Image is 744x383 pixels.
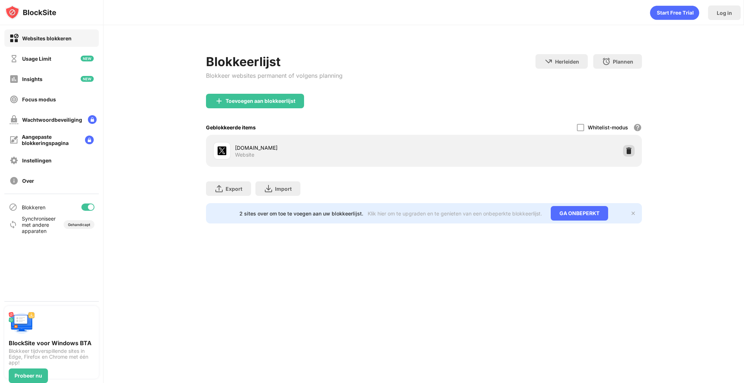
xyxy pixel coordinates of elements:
[235,144,424,152] div: [DOMAIN_NAME]
[22,96,56,102] div: Focus modus
[226,186,242,192] div: Export
[9,203,17,211] img: blocking-icon.svg
[9,220,17,229] img: sync-icon.svg
[22,117,82,123] div: Wachtwoordbeveiliging
[9,310,35,336] img: push-desktop.svg
[88,115,97,124] img: lock-menu.svg
[717,10,732,16] div: Log in
[22,35,72,41] div: Websites blokkeren
[206,72,343,79] div: Blokkeer websites permanent of volgens planning
[22,56,51,62] div: Usage Limit
[22,76,43,82] div: Insights
[206,124,256,130] div: Geblokkeerde items
[9,34,19,43] img: block-on.svg
[15,373,42,379] div: Probeer nu
[235,152,254,158] div: Website
[5,5,56,20] img: logo-blocksite.svg
[22,215,59,234] div: Synchroniseer met andere apparaten
[9,74,19,84] img: insights-off.svg
[368,210,542,217] div: Klik hier om te upgraden en te genieten van een onbeperkte blokkeerlijst.
[275,186,292,192] div: Import
[22,157,52,164] div: Instellingen
[22,134,79,146] div: Aangepaste blokkeringspagina
[22,178,34,184] div: Over
[613,59,633,65] div: Plannen
[226,98,295,104] div: Toevoegen aan blokkeerlijst
[22,204,45,210] div: Blokkeren
[9,176,19,185] img: about-off.svg
[588,124,628,130] div: Whitelist-modus
[9,95,19,104] img: focus-off.svg
[239,210,363,217] div: 2 sites over om toe te voegen aan uw blokkeerlijst.
[9,136,18,144] img: customize-block-page-off.svg
[9,115,19,124] img: password-protection-off.svg
[218,146,226,155] img: favicons
[650,5,699,20] div: animation
[9,339,94,347] div: BlockSite voor Windows BTA
[68,222,90,227] div: Gehandicapt
[81,76,94,82] img: new-icon.svg
[9,156,19,165] img: settings-off.svg
[630,210,636,216] img: x-button.svg
[206,54,343,69] div: Blokkeerlijst
[555,59,579,65] div: Herleiden
[9,348,94,366] div: Blokkeer tijdverspillende sites in Edge, Firefox en Chrome met één app!
[551,206,608,221] div: GA ONBEPERKT
[81,56,94,61] img: new-icon.svg
[9,54,19,63] img: time-usage-off.svg
[85,136,94,144] img: lock-menu.svg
